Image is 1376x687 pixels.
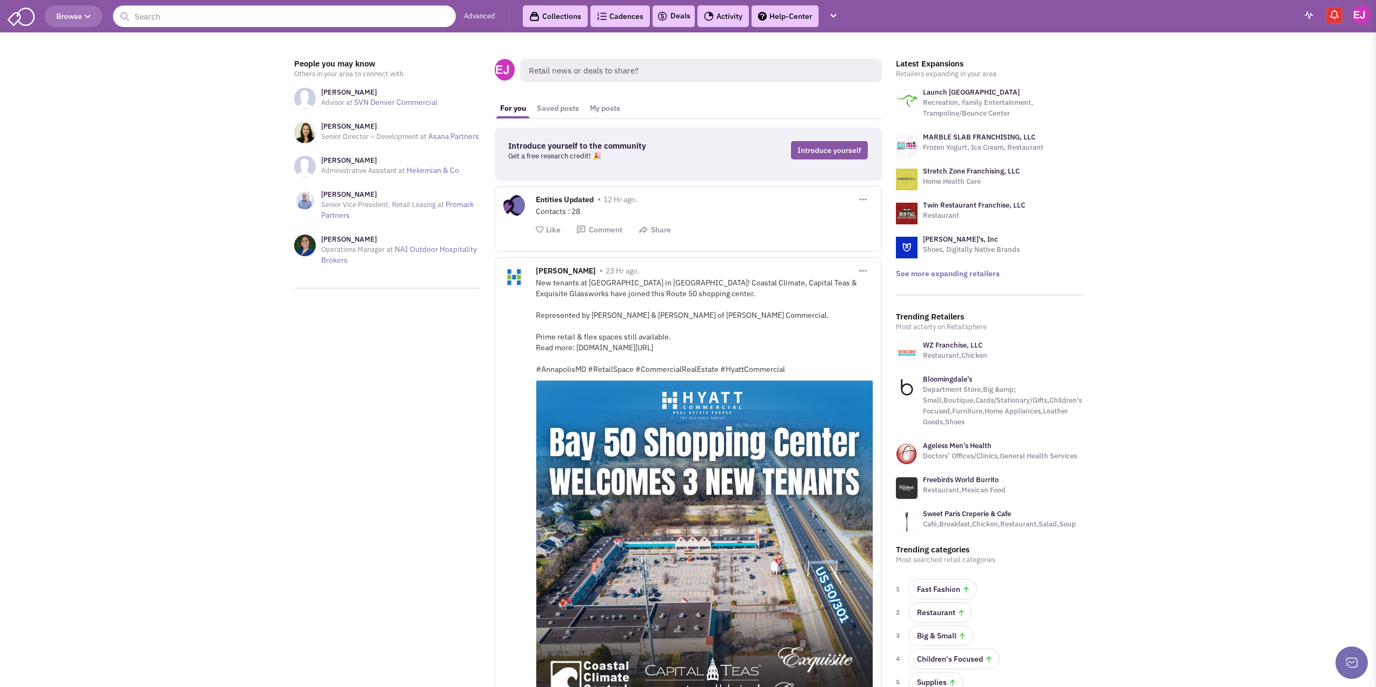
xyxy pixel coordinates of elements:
[523,5,588,27] a: Collections
[896,135,918,156] img: logo
[896,322,1082,332] p: Most activity on Retailsphere
[896,653,902,664] span: 4
[321,190,481,199] h3: [PERSON_NAME]
[321,98,353,107] span: Advisor at
[704,11,714,21] img: Activity.png
[606,266,640,276] span: 23 Hr ago.
[536,225,561,235] button: Like
[923,384,1082,428] p: Department Store,Big &amp; Small,Boutique,Cards/Stationary/Gifts,Children's Focused,Furniture,Hom...
[428,131,479,141] a: Asana Partners
[909,602,972,623] a: Restaurant
[896,343,918,364] img: www.wingzone.com
[529,11,540,22] img: icon-collection-lavender-black.svg
[896,312,1082,322] h3: Trending Retailers
[909,649,1000,669] a: Children's Focused
[536,195,594,207] span: Entities Updated
[8,5,35,26] img: SmartAdmin
[923,441,992,450] a: Ageless Men's Health
[896,584,902,595] span: 1
[576,225,622,235] button: Comment
[294,69,481,79] p: Others in your area to connect with
[113,5,456,27] input: Search
[752,5,819,27] a: Help-Center
[923,142,1043,153] p: Frozen Yogurt, Ice Cream, Restaurant
[923,475,999,484] a: Freebirds World Burrito
[896,169,918,190] img: logo
[531,98,584,118] a: Saved posts
[321,166,405,175] span: Administrative Assistant at
[294,59,481,69] h3: People you may know
[896,269,1000,278] a: See more expanding retailers
[923,88,1020,97] a: Launch [GEOGRAPHIC_DATA]
[923,97,1082,119] p: Recreation, Family Entertainment, Trampoline/Bounce Center
[923,350,987,361] p: Restaurant,Chicken
[923,235,998,244] a: [PERSON_NAME]'s, Inc
[508,141,713,151] h3: Introduce yourself to the community
[909,579,977,599] a: Fast Fashion
[321,122,479,131] h3: [PERSON_NAME]
[896,237,918,258] img: logo
[546,225,561,235] span: Like
[597,12,607,20] img: Cadences_logo.png
[45,5,102,27] button: Browse
[896,545,1082,555] h3: Trending categories
[321,244,477,265] a: NAI Outdoor Hospitality Brokers
[294,88,316,109] img: NoImageAvailable1.jpg
[584,98,626,118] a: My posts
[896,607,902,618] span: 2
[923,341,982,350] a: WZ Franchise, LLC
[321,199,474,220] a: Promark Partners
[909,625,973,646] a: Big & Small
[896,630,902,641] span: 3
[536,266,596,278] span: [PERSON_NAME]
[520,59,882,82] span: Retail news or deals to share?
[923,176,1020,187] p: Home Health Care
[321,200,444,209] span: Senior Vice President, Retail Leasing at
[321,132,427,141] span: Senior Director – Development at
[321,156,459,165] h3: [PERSON_NAME]
[294,156,316,177] img: NoImageAvailable1.jpg
[590,5,650,27] a: Cadences
[321,88,437,97] h3: [PERSON_NAME]
[603,195,637,204] span: 12 Hr ago.
[536,206,873,217] div: Contacts : 28
[896,69,1082,79] p: Retailers expanding in your area
[923,451,1077,462] p: Doctors’ Offices/Clinics,General Health Services
[923,509,1011,518] a: Sweet Paris Creperie & Cafe
[321,235,481,244] h3: [PERSON_NAME]
[639,225,671,235] button: Share
[791,141,868,159] a: Introduce yourself
[923,201,1025,210] a: Twin Restaurant Franchise, LLC
[508,151,713,162] p: Get a free research credit! 🎉
[896,203,918,224] img: logo
[923,132,1035,142] a: MARBLE SLAB FRANCHISING, LLC
[407,165,459,175] a: Hekemian & Co
[354,97,437,107] a: SVN Denver Commercial
[536,277,873,375] div: New tenants at [GEOGRAPHIC_DATA] in [GEOGRAPHIC_DATA]! Coastal Climate, Capital Teas & Exquisite ...
[923,244,1020,255] p: Shoes, Digitally Native Brands
[697,5,749,27] a: Activity
[657,10,668,23] img: icon-deals.svg
[923,375,972,384] a: Bloomingdale's
[923,166,1020,176] a: Stretch Zone Franchising, LLC
[657,10,690,23] a: Deals
[758,12,767,21] img: help.png
[896,555,1082,565] p: Most searched retail categories
[321,245,393,254] span: Operations Manager at
[56,11,91,21] span: Browse
[464,11,495,22] a: Advanced
[923,519,1076,530] p: Café,Breakfast,Chicken,Restaurant,Salad,Soup
[923,485,1006,496] p: Restaurant,Mexican Food
[495,98,531,118] a: For you
[923,210,1025,221] p: Restaurant
[896,90,918,111] img: logo
[1352,5,1371,24] img: Erin Jarquin
[896,59,1082,69] h3: Latest Expansions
